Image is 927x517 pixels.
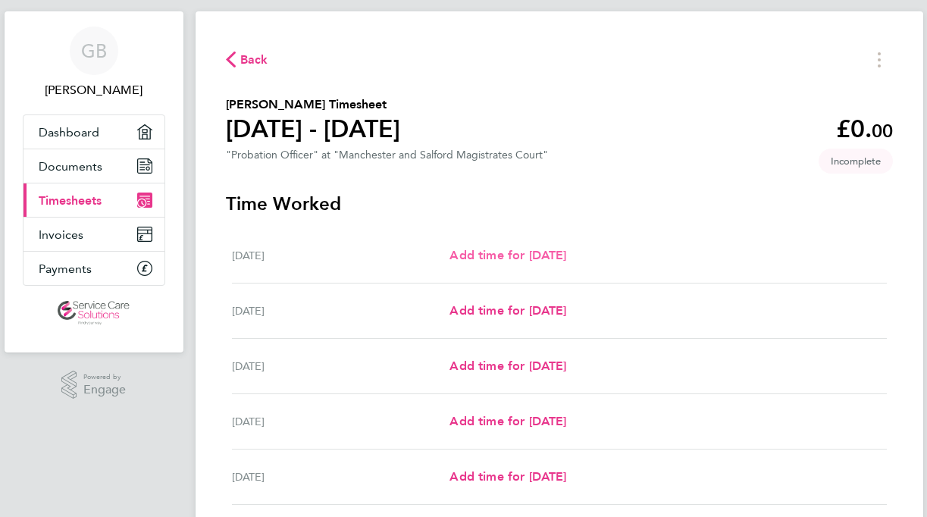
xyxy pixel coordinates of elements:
[39,159,102,174] span: Documents
[61,371,126,399] a: Powered byEngage
[449,359,566,373] span: Add time for [DATE]
[23,183,164,217] a: Timesheets
[23,218,164,251] a: Invoices
[232,302,450,320] div: [DATE]
[23,252,164,285] a: Payments
[232,468,450,486] div: [DATE]
[39,227,83,242] span: Invoices
[39,125,99,139] span: Dashboard
[819,149,893,174] span: This timesheet is Incomplete.
[5,11,183,352] nav: Main navigation
[872,120,893,142] span: 00
[449,248,566,262] span: Add time for [DATE]
[449,412,566,431] a: Add time for [DATE]
[449,303,566,318] span: Add time for [DATE]
[866,48,893,71] button: Timesheets Menu
[23,27,165,99] a: GB[PERSON_NAME]
[449,302,566,320] a: Add time for [DATE]
[449,468,566,486] a: Add time for [DATE]
[81,41,107,61] span: GB
[39,193,102,208] span: Timesheets
[232,412,450,431] div: [DATE]
[226,96,400,114] h2: [PERSON_NAME] Timesheet
[449,246,566,265] a: Add time for [DATE]
[83,384,126,396] span: Engage
[83,371,126,384] span: Powered by
[449,469,566,484] span: Add time for [DATE]
[23,81,165,99] span: Gary Burns
[226,149,548,161] div: "Probation Officer" at "Manchester and Salford Magistrates Court"
[232,357,450,375] div: [DATE]
[226,50,268,69] button: Back
[240,51,268,69] span: Back
[23,149,164,183] a: Documents
[58,301,129,325] img: servicecare-logo-retina.png
[226,114,400,144] h1: [DATE] - [DATE]
[836,114,893,143] app-decimal: £0.
[449,414,566,428] span: Add time for [DATE]
[232,246,450,265] div: [DATE]
[23,115,164,149] a: Dashboard
[39,262,92,276] span: Payments
[449,357,566,375] a: Add time for [DATE]
[23,301,165,325] a: Go to home page
[226,192,893,216] h3: Time Worked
